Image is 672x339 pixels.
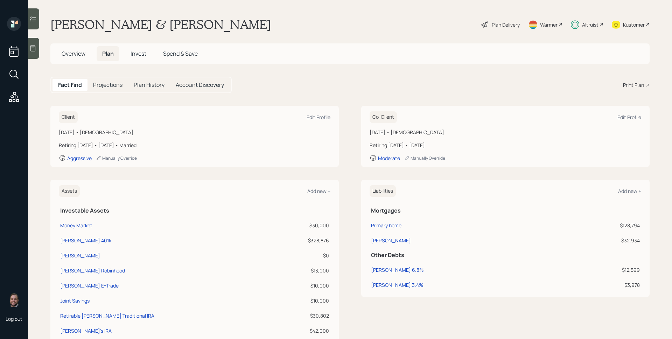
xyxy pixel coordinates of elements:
[60,312,154,319] div: Retirable [PERSON_NAME] Traditional IRA
[6,316,22,322] div: Log out
[564,281,640,289] div: $3,978
[67,155,92,161] div: Aggressive
[370,141,641,149] div: Retiring [DATE] • [DATE]
[59,111,78,123] h6: Client
[278,237,329,244] div: $328,876
[62,50,85,57] span: Overview
[617,114,641,120] div: Edit Profile
[278,222,329,229] div: $30,000
[582,21,598,28] div: Altruist
[370,129,641,136] div: [DATE] • [DEMOGRAPHIC_DATA]
[404,155,445,161] div: Manually Override
[93,82,122,88] h5: Projections
[623,81,644,89] div: Print Plan
[370,111,397,123] h6: Co-Client
[371,252,640,258] h5: Other Debts
[50,17,271,32] h1: [PERSON_NAME] & [PERSON_NAME]
[370,185,396,197] h6: Liabilities
[371,266,424,274] div: [PERSON_NAME] 6.8%
[307,188,330,194] div: Add new +
[59,185,80,197] h6: Assets
[96,155,137,161] div: Manually Override
[540,21,558,28] div: Warmer
[378,155,400,161] div: Moderate
[102,50,114,57] span: Plan
[278,282,329,289] div: $10,000
[60,222,92,229] div: Money Market
[371,281,423,289] div: [PERSON_NAME] 3.4%
[59,141,330,149] div: Retiring [DATE] • [DATE] • Married
[131,50,146,57] span: Invest
[492,21,520,28] div: Plan Delivery
[564,266,640,274] div: $12,599
[134,82,164,88] h5: Plan History
[564,237,640,244] div: $32,934
[60,237,111,244] div: [PERSON_NAME] 401k
[278,267,329,274] div: $13,000
[60,207,329,214] h5: Investable Assets
[278,312,329,319] div: $30,802
[58,82,82,88] h5: Fact Find
[7,293,21,307] img: james-distasi-headshot.png
[278,327,329,334] div: $42,000
[618,188,641,194] div: Add new +
[623,21,645,28] div: Kustomer
[307,114,330,120] div: Edit Profile
[278,297,329,304] div: $10,000
[59,129,330,136] div: [DATE] • [DEMOGRAPHIC_DATA]
[60,327,112,334] div: [PERSON_NAME]'s IRA
[60,297,90,304] div: Joint Savings
[60,267,125,274] div: [PERSON_NAME] Robinhood
[60,282,119,289] div: [PERSON_NAME] E-Trade
[371,237,411,244] div: [PERSON_NAME]
[278,252,329,259] div: $0
[371,207,640,214] h5: Mortgages
[163,50,198,57] span: Spend & Save
[564,222,640,229] div: $128,794
[60,252,100,259] div: [PERSON_NAME]
[371,222,401,229] div: Primary home
[176,82,224,88] h5: Account Discovery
